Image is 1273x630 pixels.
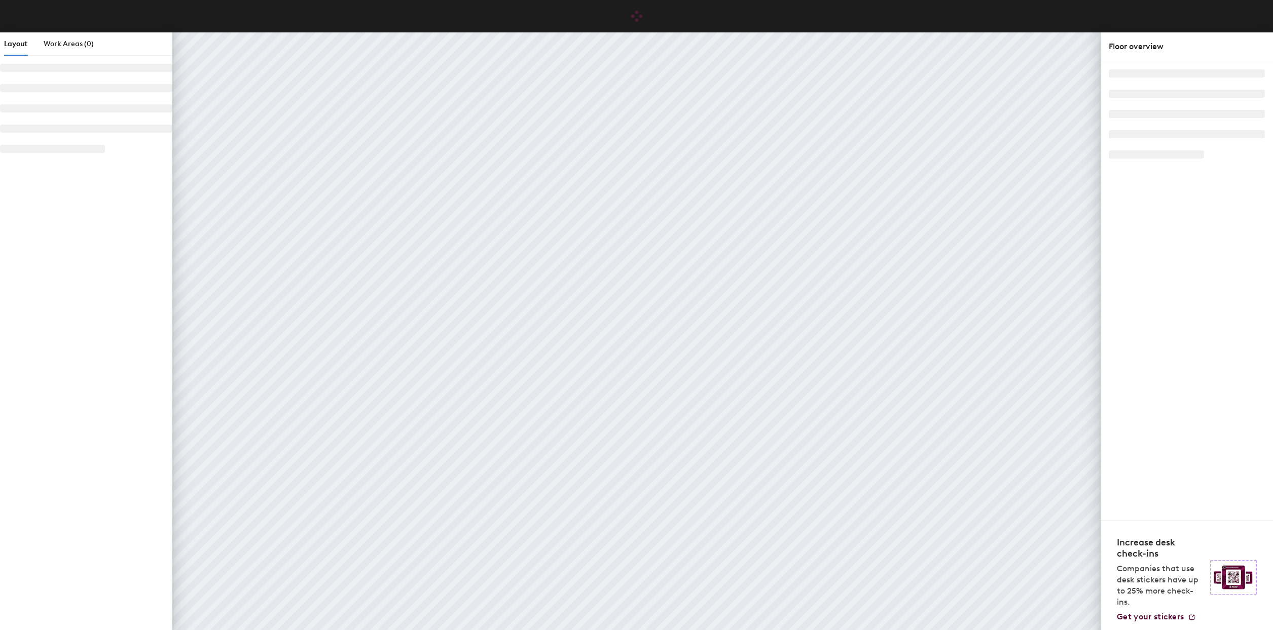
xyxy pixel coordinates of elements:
img: Sticker logo [1210,560,1257,595]
p: Companies that use desk stickers have up to 25% more check-ins. [1117,563,1204,608]
span: Work Areas (0) [44,40,94,48]
span: Get your stickers [1117,612,1184,621]
a: Get your stickers [1117,612,1196,622]
span: Layout [4,40,27,48]
div: Floor overview [1109,41,1265,53]
h4: Increase desk check-ins [1117,537,1204,559]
